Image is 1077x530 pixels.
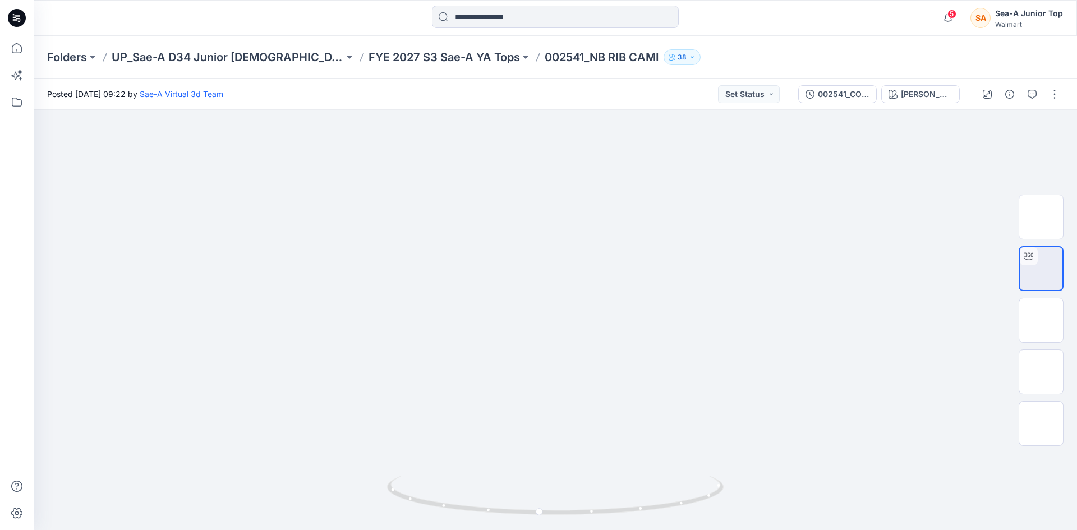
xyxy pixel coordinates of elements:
span: 5 [947,10,956,19]
a: FYE 2027 S3 Sae-A YA Tops [369,49,520,65]
button: 002541_COLORS [798,85,877,103]
span: Posted [DATE] 09:22 by [47,88,223,100]
p: 002541_NB RIB CAMI [545,49,659,65]
div: Sea-A Junior Top [995,7,1063,20]
button: [PERSON_NAME] [881,85,960,103]
div: Walmart [995,20,1063,29]
div: 002541_COLORS [818,88,869,100]
a: Folders [47,49,87,65]
a: UP_Sae-A D34 Junior [DEMOGRAPHIC_DATA] top [112,49,344,65]
div: [PERSON_NAME] [901,88,952,100]
a: Sae-A Virtual 3d Team [140,89,223,99]
button: Details [1001,85,1019,103]
button: 38 [664,49,701,65]
div: SA [970,8,991,28]
p: 38 [678,51,687,63]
